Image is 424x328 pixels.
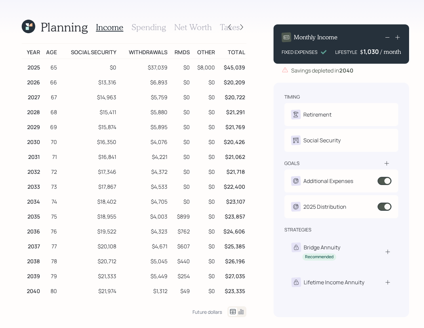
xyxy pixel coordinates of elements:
[191,193,216,208] td: $0
[169,134,191,148] td: $0
[191,283,216,298] td: $0
[22,119,41,134] td: 2029
[282,48,318,56] div: FIXED EXPENSES
[291,66,354,75] div: Savings depleted in
[191,238,216,253] td: $0
[169,89,191,104] td: $0
[41,134,58,148] td: 70
[118,223,169,238] td: $4,323
[118,89,169,104] td: $5,759
[193,309,222,315] div: Future dollars
[118,283,169,298] td: $1,312
[58,208,118,223] td: $18,955
[169,268,191,283] td: $254
[118,119,169,134] td: $5,895
[22,89,41,104] td: 2027
[216,148,246,163] td: $21,062
[169,163,191,178] td: $0
[191,89,216,104] td: $0
[118,59,169,74] td: $37,039
[191,223,216,238] td: $0
[303,136,341,144] div: Social Security
[169,74,191,89] td: $0
[58,148,118,163] td: $16,841
[41,253,58,268] td: 78
[303,177,353,185] div: Additional Expenses
[22,193,41,208] td: 2034
[216,223,246,238] td: $24,606
[169,119,191,134] td: $0
[58,283,118,298] td: $21,974
[191,253,216,268] td: $0
[22,134,41,148] td: 2030
[22,178,41,193] td: 2033
[58,59,118,74] td: $0
[96,22,123,32] h3: Income
[41,44,58,59] td: Age
[41,119,58,134] td: 69
[41,104,58,119] td: 68
[216,74,246,89] td: $20,209
[41,148,58,163] td: 71
[118,104,169,119] td: $5,880
[216,59,246,74] td: $45,039
[41,268,58,283] td: 79
[169,148,191,163] td: $0
[41,223,58,238] td: 76
[22,208,41,223] td: 2035
[169,178,191,193] td: $0
[191,178,216,193] td: $0
[169,104,191,119] td: $0
[191,44,216,59] td: Other
[303,110,331,119] div: Retirement
[305,254,334,260] div: Recommended
[41,59,58,74] td: 65
[58,104,118,119] td: $15,411
[58,193,118,208] td: $18,402
[216,119,246,134] td: $21,769
[41,89,58,104] td: 67
[118,208,169,223] td: $4,003
[22,59,41,74] td: 2025
[284,226,311,233] div: strategies
[216,44,246,59] td: Total
[174,22,212,32] h3: Net Worth
[216,178,246,193] td: $22,400
[58,238,118,253] td: $20,108
[118,148,169,163] td: $4,221
[360,48,363,56] h4: $
[191,59,216,74] td: $8,000
[363,47,380,56] div: 1,030
[22,238,41,253] td: 2037
[380,48,401,56] h4: / month
[58,253,118,268] td: $20,712
[41,163,58,178] td: 72
[304,278,364,286] div: Lifetime Income Annuity
[191,134,216,148] td: $0
[118,74,169,89] td: $6,893
[58,223,118,238] td: $19,522
[216,253,246,268] td: $26,196
[132,22,166,32] h3: Spending
[335,48,357,56] div: LIFESTYLE
[169,208,191,223] td: $899
[41,238,58,253] td: 77
[216,163,246,178] td: $21,718
[284,94,300,100] div: timing
[216,104,246,119] td: $21,291
[118,193,169,208] td: $4,705
[41,178,58,193] td: 73
[118,44,169,59] td: Withdrawals
[58,119,118,134] td: $15,874
[284,160,300,167] div: goals
[216,268,246,283] td: $27,035
[216,134,246,148] td: $20,426
[294,34,338,41] h4: Monthly Income
[304,243,340,251] div: Bridge Annuity
[169,59,191,74] td: $0
[191,208,216,223] td: $0
[118,268,169,283] td: $5,449
[58,44,118,59] td: Social Security
[191,163,216,178] td: $0
[191,148,216,163] td: $0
